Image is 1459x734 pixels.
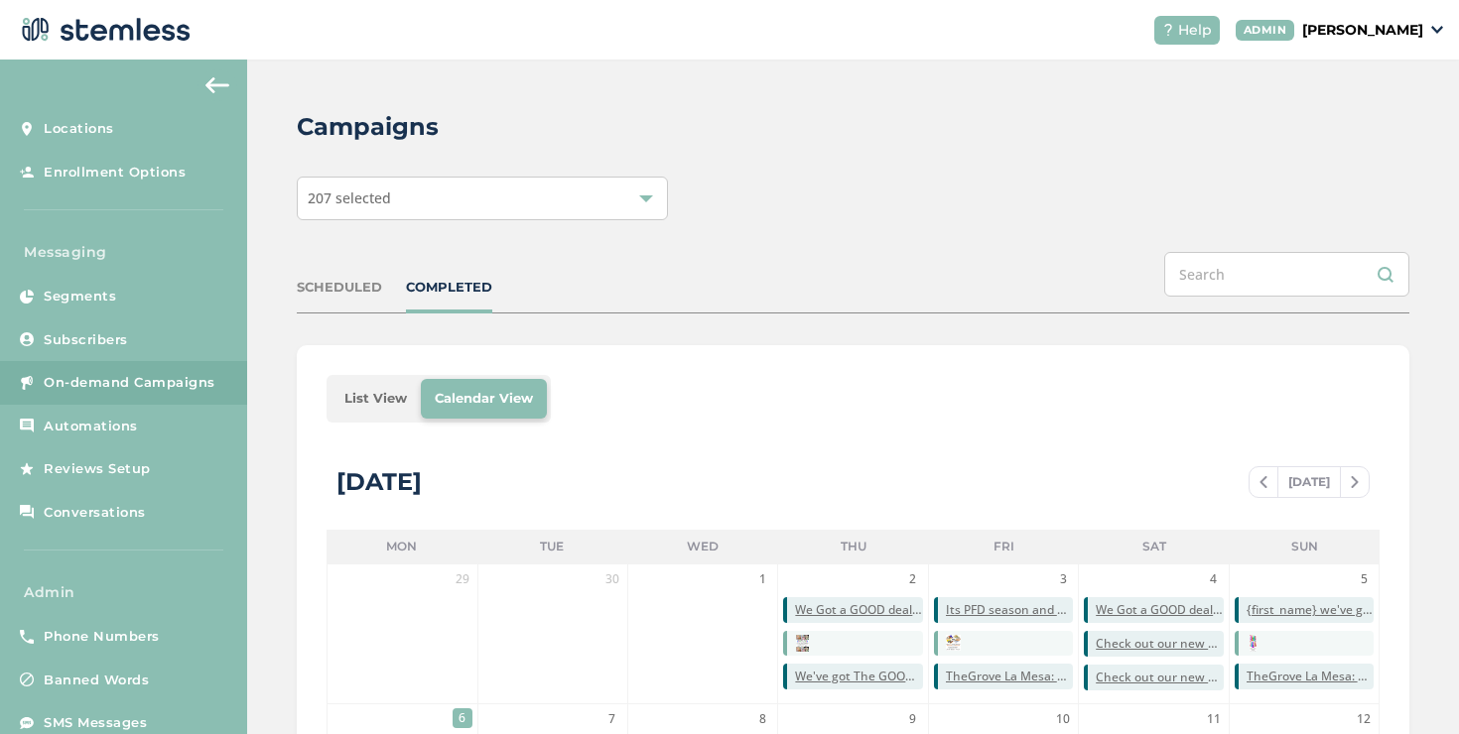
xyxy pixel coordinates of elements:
[44,119,114,139] span: Locations
[44,459,151,479] span: Reviews Setup
[331,379,421,419] li: List View
[1302,20,1423,41] p: [PERSON_NAME]
[1431,26,1443,34] img: icon_down-arrow-small-66adaf34.svg
[297,109,439,145] h2: Campaigns
[16,10,191,50] img: logo-dark-0685b13c.svg
[44,627,160,647] span: Phone Numbers
[44,373,215,393] span: On-demand Campaigns
[44,163,186,183] span: Enrollment Options
[44,287,116,306] span: Segments
[44,503,146,523] span: Conversations
[1236,20,1295,41] div: ADMIN
[421,379,547,419] li: Calendar View
[1178,20,1212,41] span: Help
[308,188,391,207] span: 207 selected
[1164,252,1409,297] input: Search
[44,671,149,690] span: Banned Words
[44,417,138,436] span: Automations
[1162,24,1174,36] img: icon-help-white-03924b79.svg
[205,77,229,93] img: icon-arrow-back-accent-c549486e.svg
[406,278,492,298] div: COMPLETED
[1360,639,1459,734] iframe: Chat Widget
[44,330,128,350] span: Subscribers
[297,278,382,298] div: SCHEDULED
[44,713,147,733] span: SMS Messages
